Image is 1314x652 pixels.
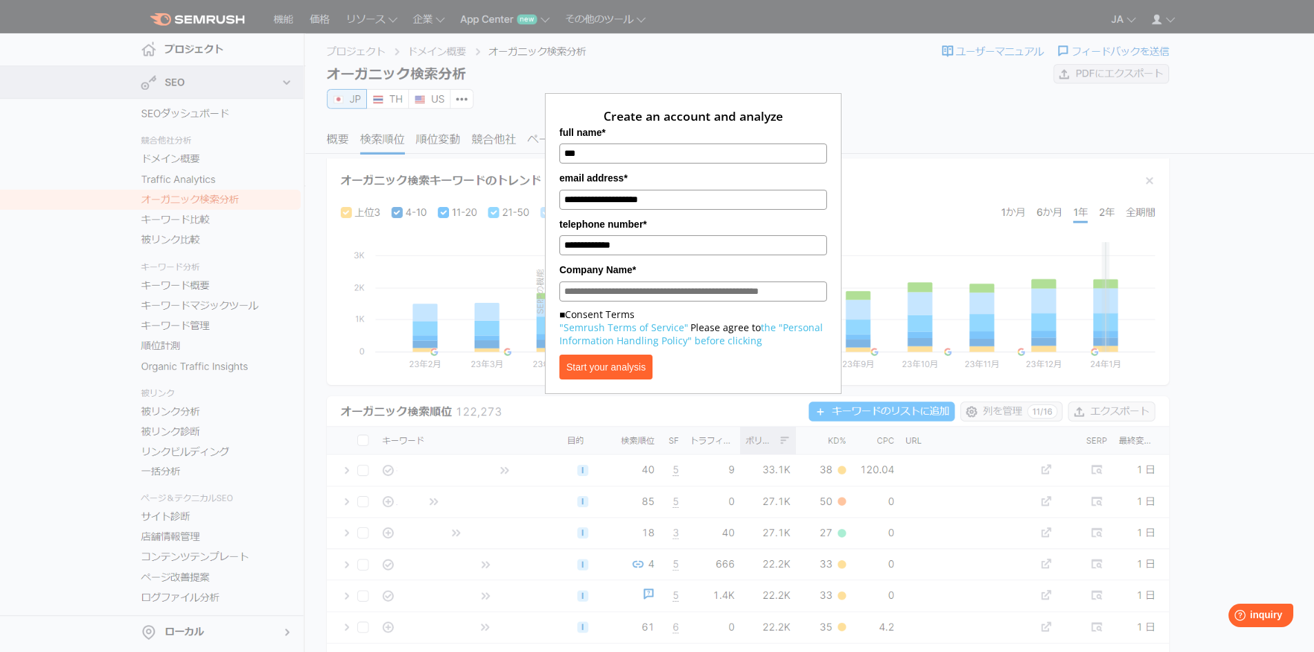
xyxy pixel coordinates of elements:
[559,321,823,347] a: the "Personal Information Handling Policy" before clicking
[559,219,647,230] font: telephone number*
[559,321,688,334] a: "Semrush Terms of Service"
[566,362,646,373] font: Start your analysis
[559,172,628,184] font: email address*
[559,127,606,138] font: full name*
[559,264,636,275] font: Company Name*
[559,308,635,321] font: ■Consent Terms
[690,321,761,334] font: Please agree to
[1191,598,1299,637] iframe: Help widget launcher
[559,355,653,379] button: Start your analysis
[604,108,783,124] font: Create an account and analyze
